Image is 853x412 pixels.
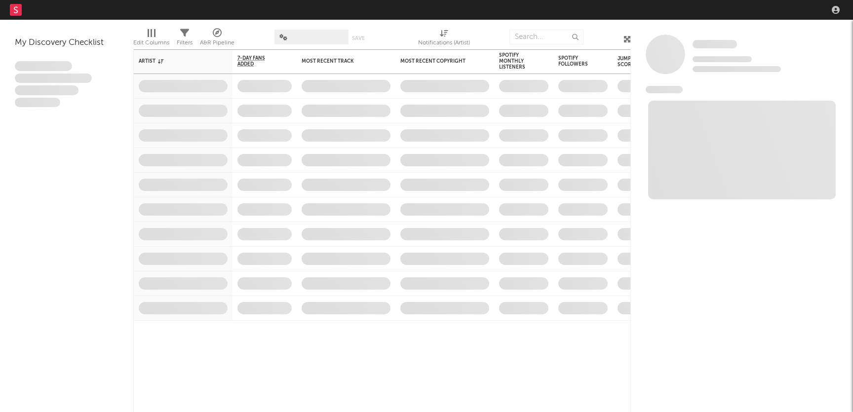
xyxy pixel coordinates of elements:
[15,98,60,108] span: Aliquam viverra
[133,37,169,49] div: Edit Columns
[200,25,234,53] div: A&R Pipeline
[499,52,534,70] div: Spotify Monthly Listeners
[15,61,72,71] span: Lorem ipsum dolor
[693,56,752,62] span: Tracking Since: [DATE]
[693,39,737,49] a: Some Artist
[237,55,277,67] span: 7-Day Fans Added
[200,37,234,49] div: A&R Pipeline
[15,85,78,95] span: Praesent ac interdum
[15,37,118,49] div: My Discovery Checklist
[177,25,193,53] div: Filters
[352,36,365,41] button: Save
[15,74,92,83] span: Integer aliquet in purus et
[133,25,169,53] div: Edit Columns
[418,37,470,49] div: Notifications (Artist)
[693,40,737,48] span: Some Artist
[177,37,193,49] div: Filters
[509,30,583,44] input: Search...
[646,86,683,93] span: News Feed
[558,55,593,67] div: Spotify Followers
[139,58,213,64] div: Artist
[302,58,376,64] div: Most Recent Track
[618,56,642,68] div: Jump Score
[693,66,781,72] span: 0 fans last week
[418,25,470,53] div: Notifications (Artist)
[400,58,474,64] div: Most Recent Copyright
